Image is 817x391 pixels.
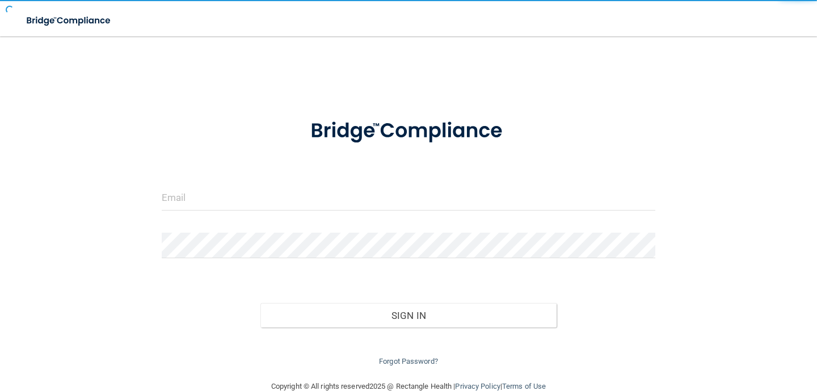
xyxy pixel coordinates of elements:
[455,382,500,390] a: Privacy Policy
[17,9,121,32] img: bridge_compliance_login_screen.278c3ca4.svg
[260,303,557,328] button: Sign In
[379,357,438,365] a: Forgot Password?
[502,382,546,390] a: Terms of Use
[162,185,655,211] input: Email
[289,104,528,158] img: bridge_compliance_login_screen.278c3ca4.svg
